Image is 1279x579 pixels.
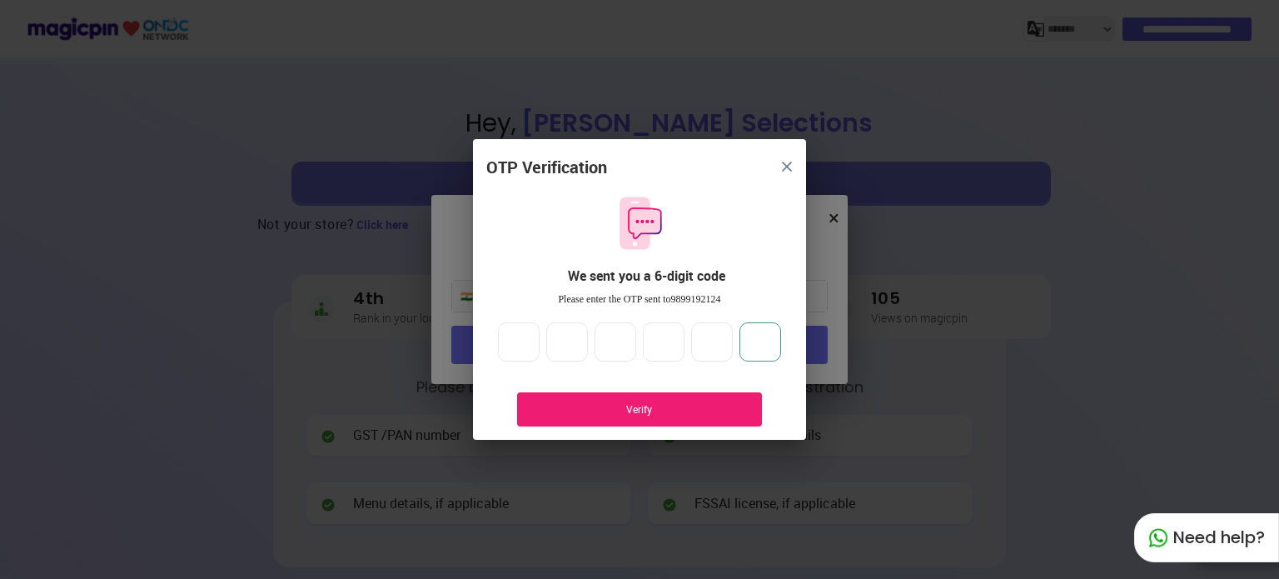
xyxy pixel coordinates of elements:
img: whatapp_green.7240e66a.svg [1148,528,1168,548]
div: We sent you a 6-digit code [500,267,793,286]
img: otpMessageIcon.11fa9bf9.svg [611,195,668,252]
button: close [772,152,802,182]
div: Please enter the OTP sent to 9899192124 [486,292,793,307]
div: Verify [542,402,737,417]
div: Need help? [1134,513,1279,562]
img: 8zTxi7IzMsfkYqyYgBgfvSHvmzQA9juT1O3mhMgBDT8p5s20zMZ2JbefE1IEBlkXHwa7wAFxGwdILBLhkAAAAASUVORK5CYII= [782,162,792,172]
div: OTP Verification [486,156,607,180]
